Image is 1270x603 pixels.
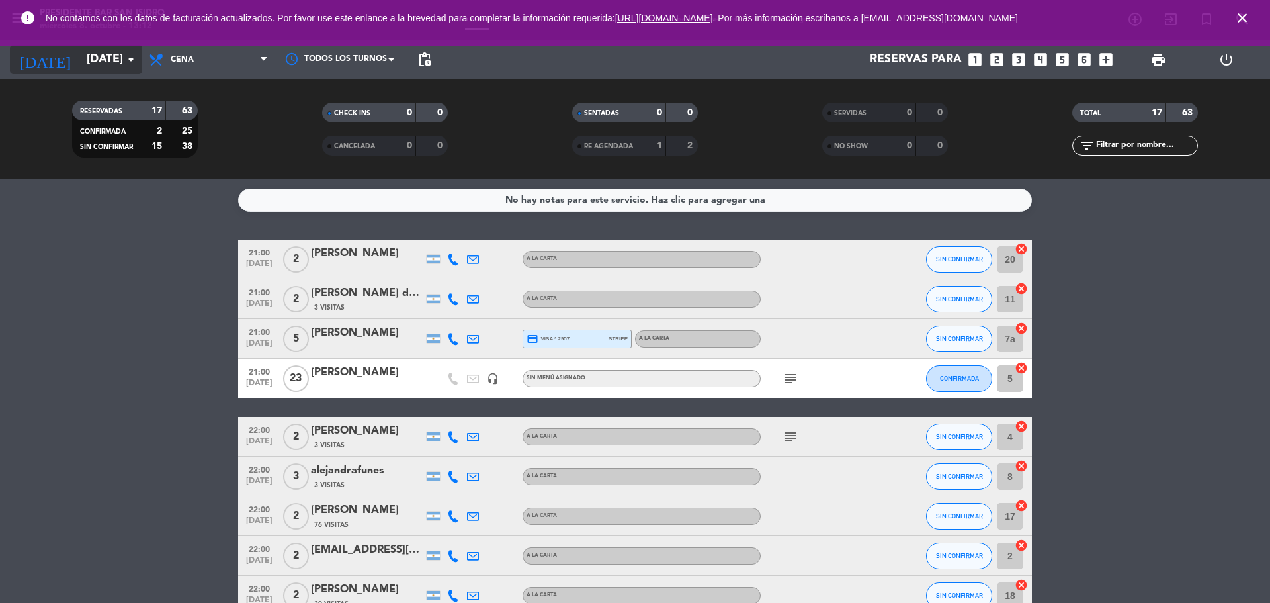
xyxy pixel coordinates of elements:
[46,13,1018,23] span: No contamos con los datos de facturación actualizados. Por favor use este enlance a la brevedad p...
[243,556,276,571] span: [DATE]
[940,375,979,382] span: CONFIRMADA
[1054,51,1071,68] i: looks_5
[314,302,345,313] span: 3 Visitas
[334,110,370,116] span: CHECK INS
[417,52,433,68] span: pending_actions
[243,580,276,596] span: 22:00
[487,373,499,385] i: headset_mic
[1015,322,1028,335] i: cancel
[1150,52,1166,68] span: print
[1015,242,1028,255] i: cancel
[314,480,345,490] span: 3 Visitas
[283,503,309,530] span: 2
[243,422,276,437] span: 22:00
[334,143,375,150] span: CANCELADA
[870,53,962,66] span: Reservas para
[1076,51,1093,68] i: looks_6
[311,462,423,479] div: alejandrafunes
[926,365,992,392] button: CONFIRMADA
[1015,282,1028,295] i: cancel
[783,371,798,387] i: subject
[1010,51,1027,68] i: looks_3
[527,513,557,518] span: A LA CARTA
[10,45,80,74] i: [DATE]
[937,141,945,150] strong: 0
[283,326,309,352] span: 5
[243,284,276,299] span: 21:00
[926,286,992,312] button: SIN CONFIRMAR
[713,13,1018,23] a: . Por más información escríbanos a [EMAIL_ADDRESS][DOMAIN_NAME]
[936,295,983,302] span: SIN CONFIRMAR
[834,110,867,116] span: SERVIDAS
[1218,52,1234,68] i: power_settings_new
[926,246,992,273] button: SIN CONFIRMAR
[311,541,423,559] div: [EMAIL_ADDRESS][DOMAIN_NAME]
[437,141,445,150] strong: 0
[936,592,983,599] span: SIN CONFIRMAR
[1182,108,1195,117] strong: 63
[243,363,276,379] span: 21:00
[926,424,992,450] button: SIN CONFIRMAR
[157,126,162,136] strong: 2
[527,333,538,345] i: credit_card
[1015,539,1028,552] i: cancel
[584,143,633,150] span: RE AGENDADA
[243,461,276,477] span: 22:00
[182,106,195,115] strong: 63
[926,503,992,530] button: SIN CONFIRMAR
[171,55,194,64] span: Cena
[314,520,349,530] span: 76 Visitas
[527,553,557,558] span: A LA CARTA
[80,144,133,150] span: SIN CONFIRMAR
[243,339,276,354] span: [DATE]
[584,110,619,116] span: SENTADAS
[283,424,309,450] span: 2
[1095,138,1197,153] input: Filtrar por nombre...
[907,108,912,117] strong: 0
[657,141,662,150] strong: 1
[243,299,276,314] span: [DATE]
[615,13,713,23] a: [URL][DOMAIN_NAME]
[527,434,557,439] span: A LA CARTA
[926,543,992,569] button: SIN CONFIRMAR
[936,255,983,263] span: SIN CONFIRMAR
[834,143,868,150] span: NO SHOW
[311,581,423,598] div: [PERSON_NAME]
[243,501,276,516] span: 22:00
[151,106,162,115] strong: 17
[182,142,195,151] strong: 38
[243,516,276,532] span: [DATE]
[1032,51,1049,68] i: looks_4
[311,364,423,381] div: [PERSON_NAME]
[687,108,695,117] strong: 0
[80,108,122,115] span: RESERVADAS
[1080,110,1101,116] span: TOTAL
[657,108,662,117] strong: 0
[937,108,945,117] strong: 0
[243,259,276,275] span: [DATE]
[926,463,992,490] button: SIN CONFIRMAR
[407,108,412,117] strong: 0
[311,502,423,519] div: [PERSON_NAME]
[311,285,423,302] div: [PERSON_NAME] de los [PERSON_NAME]
[1015,420,1028,433] i: cancel
[527,296,557,301] span: A LA CARTA
[243,541,276,556] span: 22:00
[936,335,983,342] span: SIN CONFIRMAR
[243,244,276,259] span: 21:00
[1234,10,1250,26] i: close
[314,440,345,451] span: 3 Visitas
[936,512,983,520] span: SIN CONFIRMAR
[283,286,309,312] span: 2
[283,543,309,569] span: 2
[505,193,765,208] div: No hay notas para este servicio. Haz clic para agregar una
[20,10,36,26] i: error
[123,52,139,68] i: arrow_drop_down
[1192,40,1260,79] div: LOG OUT
[936,433,983,440] span: SIN CONFIRMAR
[243,324,276,339] span: 21:00
[527,333,570,345] span: visa * 2957
[966,51,984,68] i: looks_one
[907,141,912,150] strong: 0
[407,141,412,150] strong: 0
